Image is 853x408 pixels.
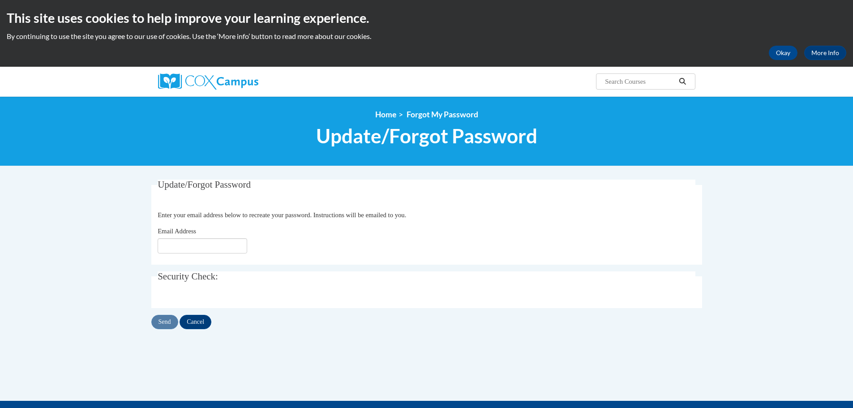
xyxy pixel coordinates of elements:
img: Cox Campus [158,73,258,90]
span: Update/Forgot Password [158,179,251,190]
span: Email Address [158,228,196,235]
span: Forgot My Password [407,110,478,119]
button: Search [676,76,689,87]
input: Cancel [180,315,211,329]
span: Update/Forgot Password [316,124,537,148]
a: Home [375,110,396,119]
input: Search Courses [604,76,676,87]
input: Email [158,238,247,253]
button: Okay [769,46,797,60]
span: Security Check: [158,271,218,282]
p: By continuing to use the site you agree to our use of cookies. Use the ‘More info’ button to read... [7,31,846,41]
h2: This site uses cookies to help improve your learning experience. [7,9,846,27]
span: Enter your email address below to recreate your password. Instructions will be emailed to you. [158,211,406,219]
a: Cox Campus [158,73,328,90]
a: More Info [804,46,846,60]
